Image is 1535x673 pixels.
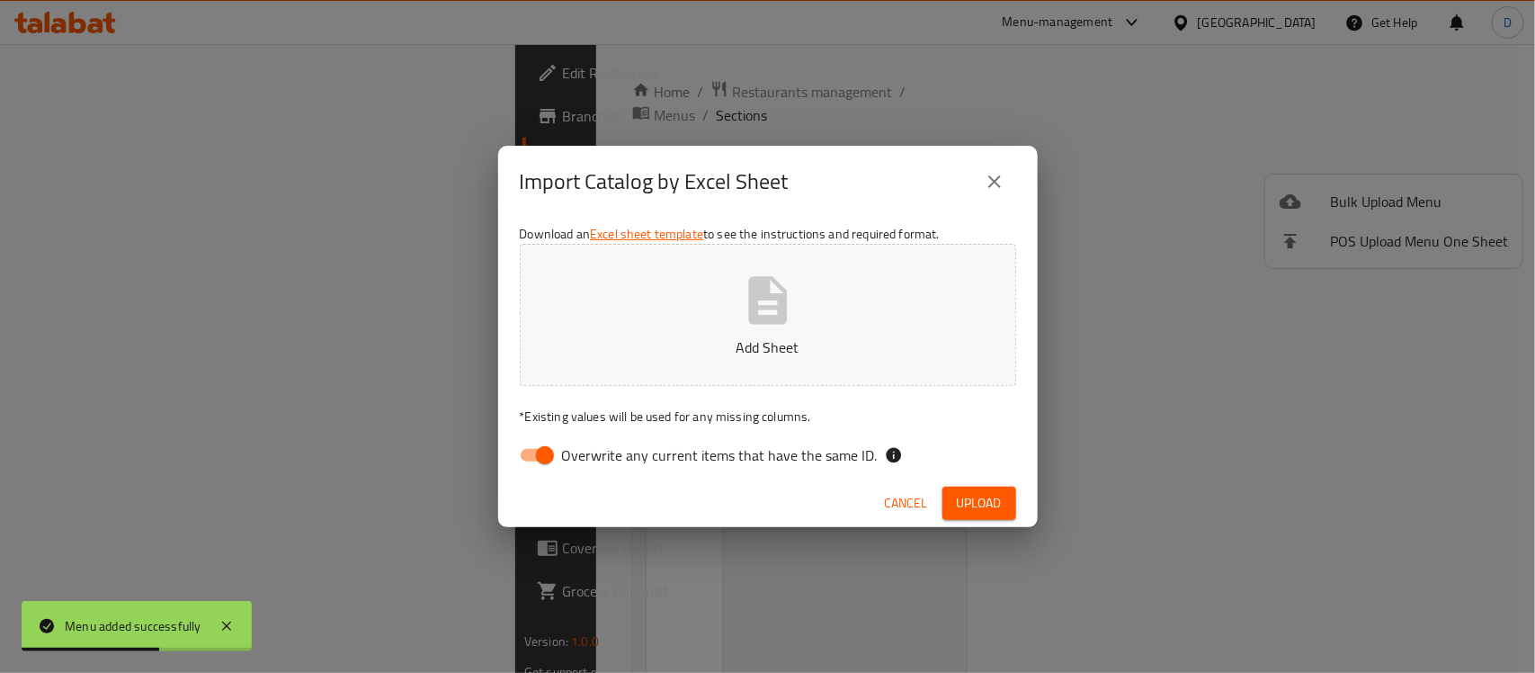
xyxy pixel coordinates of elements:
span: Overwrite any current items that have the same ID. [562,444,878,466]
button: Cancel [878,487,935,520]
svg: If the overwrite option isn't selected, then the items that match an existing ID will be ignored ... [885,446,903,464]
a: Excel sheet template [590,222,703,246]
h2: Import Catalog by Excel Sheet [520,167,789,196]
button: Add Sheet [520,244,1016,386]
p: Existing values will be used for any missing columns. [520,408,1016,426]
p: Add Sheet [548,336,988,358]
div: Menu added successfully [65,616,201,636]
span: Cancel [885,492,928,515]
button: Upload [942,487,1016,520]
button: close [973,160,1016,203]
div: Download an to see the instructions and required format. [498,218,1038,479]
span: Upload [957,492,1002,515]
